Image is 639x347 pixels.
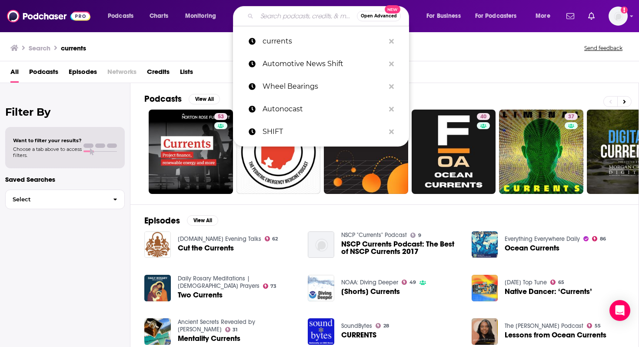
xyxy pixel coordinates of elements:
a: 50 [324,110,408,194]
span: 62 [272,237,278,241]
h2: Podcasts [144,93,182,104]
a: Episodes [69,65,97,83]
a: Lessons from Ocean Currents [505,331,606,339]
img: NSCP Currents Podcast: The Best of NSCP Currents 2017 [308,231,334,258]
a: Daily Rosary Meditations | Catholic Prayers [178,275,260,290]
img: Mentality Currents [144,318,171,345]
a: 53 [214,113,227,120]
a: The Morgan Harper Nichols Podcast [505,322,583,330]
span: 53 [218,113,224,121]
a: Charts [144,9,173,23]
span: Select [6,197,106,202]
a: Everything Everywhere Daily [505,235,580,243]
h2: Episodes [144,215,180,226]
button: View All [189,94,220,104]
button: open menu [469,9,529,23]
button: open menu [102,9,145,23]
a: 55 [587,323,601,328]
img: Ocean Currents [472,231,498,258]
a: currents [233,30,409,53]
div: Search podcasts, credits, & more... [241,6,417,26]
span: 55 [595,324,601,328]
a: CURRENTS [341,331,376,339]
span: 28 [383,324,389,328]
a: NSCP "Currents" Podcast [341,231,407,239]
a: 86 [592,236,606,241]
a: SHIFT [233,120,409,143]
p: Autonocast [263,98,385,120]
span: 9 [418,234,421,237]
button: Show profile menu [609,7,628,26]
a: 62 [265,236,278,241]
input: Search podcasts, credits, & more... [257,9,357,23]
a: 28 [376,323,389,328]
a: SoundBytes [341,322,372,330]
a: Two Currents [178,291,223,299]
a: 73 [263,284,277,289]
a: Cut the Currents [144,231,171,258]
a: NOAA: Diving Deeper [341,279,398,286]
span: 73 [270,284,276,288]
a: Credits [147,65,170,83]
a: 40 [412,110,496,194]
span: Monitoring [185,10,216,22]
span: 31 [233,328,237,332]
img: User Profile [609,7,628,26]
button: Open AdvancedNew [357,11,401,21]
span: Charts [150,10,168,22]
a: NSCP Currents Podcast: The Best of NSCP Currents 2017 [341,240,461,255]
a: 53 [149,110,233,194]
a: Podcasts [29,65,58,83]
a: Automotive News Shift [233,53,409,75]
span: 40 [480,113,486,121]
button: Select [5,190,125,209]
span: Logged in as amandalamPR [609,7,628,26]
a: Podchaser - Follow, Share and Rate Podcasts [7,8,90,24]
span: For Business [426,10,461,22]
span: Want to filter your results? [13,137,82,143]
a: 65 [550,280,564,285]
a: 9 [410,233,421,238]
a: Wheel Bearings [233,75,409,98]
div: Open Intercom Messenger [609,300,630,321]
a: 57 [236,110,321,194]
a: CURRENTS [308,318,334,345]
a: 37 [499,110,583,194]
img: Lessons from Ocean Currents [472,318,498,345]
p: currents [263,30,385,53]
a: 31 [225,327,238,332]
span: Open Advanced [361,14,397,18]
img: Native Dancer: ‘Currents’ [472,275,498,301]
a: Ocean Currents [505,244,559,252]
a: Show notifications dropdown [563,9,578,23]
a: Native Dancer: ‘Currents’ [505,288,592,295]
span: Podcasts [108,10,133,22]
span: [Shorts] Currents [341,288,400,295]
p: Saved Searches [5,175,125,184]
p: Wheel Bearings [263,75,385,98]
p: SHIFT [263,120,385,143]
h2: Filter By [5,106,125,118]
button: Send feedback [582,44,625,52]
a: EpisodesView All [144,215,218,226]
span: All [10,65,19,83]
h3: Search [29,44,50,52]
span: 65 [558,280,564,284]
span: Lists [180,65,193,83]
a: Cut the Currents [178,244,234,252]
a: PodcastsView All [144,93,220,104]
img: [Shorts] Currents [308,275,334,301]
a: Autonocast [233,98,409,120]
